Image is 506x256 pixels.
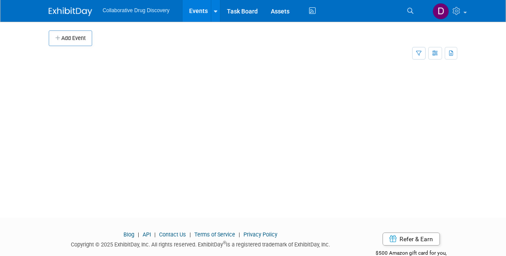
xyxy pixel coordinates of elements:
a: Terms of Service [194,231,235,238]
a: Privacy Policy [243,231,277,238]
span: Collaborative Drug Discovery [103,7,170,13]
img: Daniel Castro [433,3,449,20]
span: | [236,231,242,238]
span: | [152,231,158,238]
div: Copyright © 2025 ExhibitDay, Inc. All rights reserved. ExhibitDay is a registered trademark of Ex... [49,239,352,249]
a: API [143,231,151,238]
sup: ® [223,240,226,245]
button: Add Event [49,30,92,46]
a: Blog [123,231,134,238]
span: | [187,231,193,238]
span: | [136,231,141,238]
a: Refer & Earn [383,233,440,246]
img: ExhibitDay [49,7,92,16]
a: Contact Us [159,231,186,238]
